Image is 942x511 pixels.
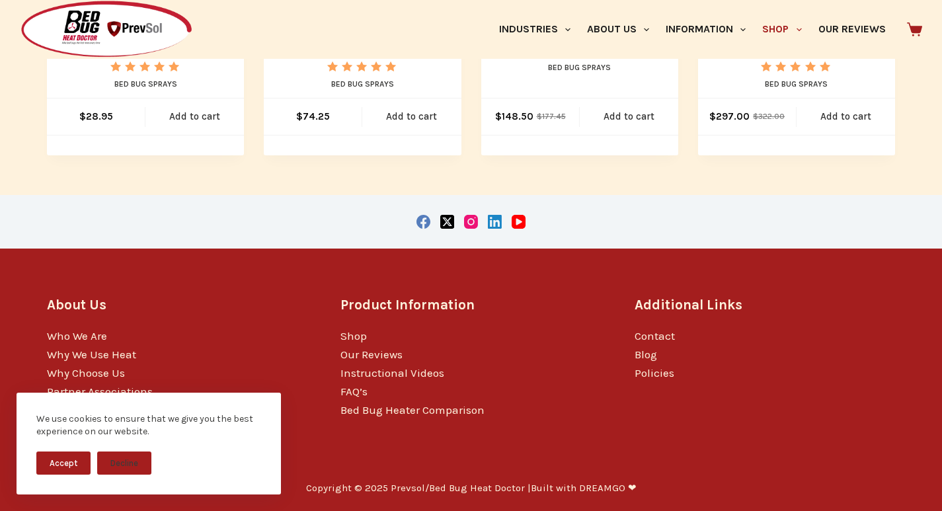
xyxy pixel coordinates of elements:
h3: About Us [47,295,307,315]
span: $ [709,110,716,122]
a: Why Choose Us [47,366,125,379]
a: Contact [635,329,675,342]
bdi: 322.00 [753,112,785,121]
a: Why We Use Heat [47,348,136,361]
a: Add to cart: “Lights Out Bed Bug Killer Spray Package” [580,98,678,135]
h3: Additional Links [635,295,895,315]
a: Blog [635,348,657,361]
a: Instructional Videos [340,366,444,379]
a: Bed Bug Sprays [765,79,828,89]
bdi: 74.25 [296,110,330,122]
a: Facebook [416,215,430,229]
span: $ [79,110,86,122]
a: FAQ’s [340,385,368,398]
a: Add to cart: “Lights Out Bed Bug Spray with Pump Sprayer” [797,98,895,135]
a: X (Twitter) [440,215,454,229]
div: Rated 5.00 out of 5 [761,61,832,71]
p: Copyright © 2025 Prevsol/Bed Bug Heat Doctor | [306,482,637,495]
a: Bed Bug Sprays [331,79,394,89]
h3: Product Information [340,295,601,315]
span: $ [495,110,502,122]
button: Decline [97,452,151,475]
span: $ [296,110,303,122]
span: $ [753,112,758,121]
a: Add to cart: “Lights Out Bed Bug Killer Spray - 32 oz.” [145,98,244,135]
span: $ [537,112,542,121]
a: Bed Bug Sprays [548,63,611,72]
bdi: 148.50 [495,110,533,122]
a: Our Reviews [340,348,403,361]
div: We use cookies to ensure that we give you the best experience on our website. [36,413,261,438]
span: Rated out of 5 [327,61,398,102]
button: Accept [36,452,91,475]
span: Rated out of 5 [110,61,181,102]
a: Bed Bug Heater Comparison [340,403,485,416]
bdi: 177.45 [537,112,566,121]
div: Rated 5.00 out of 5 [110,61,181,71]
a: YouTube [512,215,526,229]
a: Partner Associations [47,385,153,398]
a: Instagram [464,215,478,229]
span: Rated out of 5 [761,61,832,102]
a: Policies [635,366,674,379]
div: Rated 5.00 out of 5 [327,61,398,71]
a: Add to cart: “Lights Out Bed Bug Killer Spray - Gallon (Refill)” [362,98,461,135]
a: Shop [340,329,367,342]
a: Who We Are [47,329,107,342]
a: Bed Bug Sprays [114,79,177,89]
a: Built with DREAMGO ❤ [531,482,637,494]
bdi: 28.95 [79,110,113,122]
bdi: 297.00 [709,110,750,122]
a: LinkedIn [488,215,502,229]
